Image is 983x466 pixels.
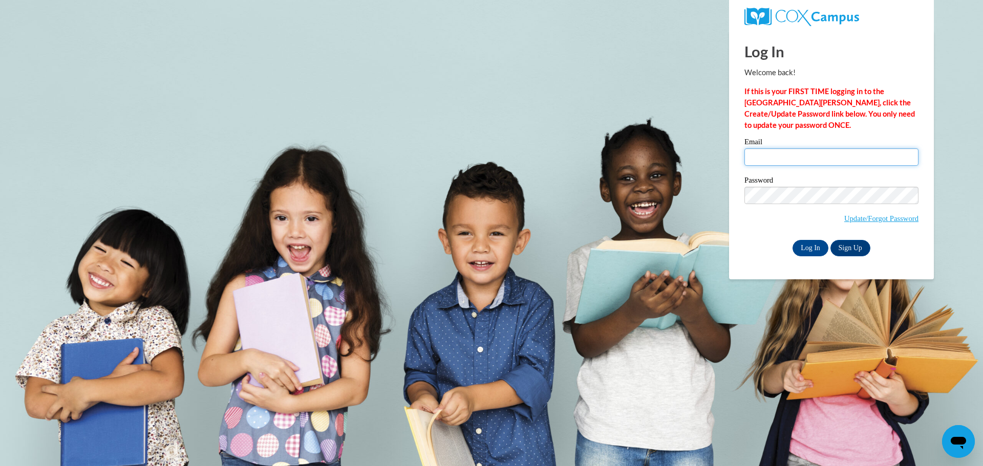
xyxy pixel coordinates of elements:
[744,138,918,148] label: Email
[793,240,828,256] input: Log In
[844,214,918,223] a: Update/Forgot Password
[942,425,975,458] iframe: Button to launch messaging window
[744,176,918,187] label: Password
[744,8,859,26] img: COX Campus
[744,87,915,129] strong: If this is your FIRST TIME logging in to the [GEOGRAPHIC_DATA][PERSON_NAME], click the Create/Upd...
[744,67,918,78] p: Welcome back!
[744,41,918,62] h1: Log In
[830,240,870,256] a: Sign Up
[744,8,918,26] a: COX Campus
